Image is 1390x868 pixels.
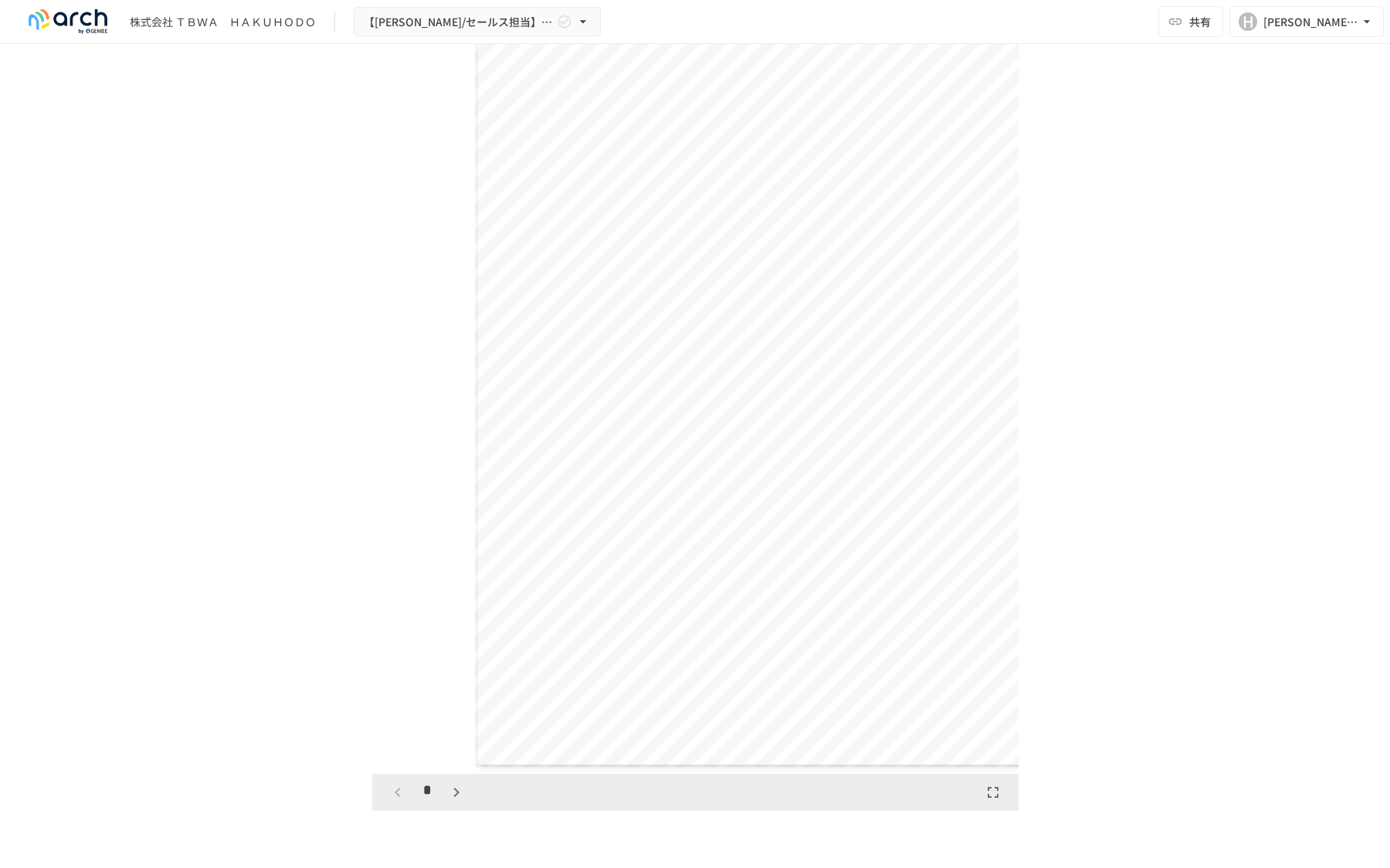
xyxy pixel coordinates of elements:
[1263,12,1359,32] div: [PERSON_NAME][EMAIL_ADDRESS][DOMAIN_NAME]
[19,9,117,34] img: logo-default@2x-9cf2c760.svg
[130,14,316,30] div: 株式会社 ＴＢＷＡ ＨＡＫＵＨＯＤＯ
[1189,13,1211,30] span: 共有
[364,12,554,32] span: 【[PERSON_NAME]/セールス担当】株式会社 ＴＢＷＡ ＨＡＫＵＨＯＤＯ様_初期設定サポート
[1239,12,1257,31] div: H
[354,7,601,37] button: 【[PERSON_NAME]/セールス担当】株式会社 ＴＢＷＡ ＨＡＫＵＨＯＤＯ様_初期設定サポート
[1158,6,1223,37] button: 共有
[1229,6,1384,37] button: H[PERSON_NAME][EMAIL_ADDRESS][DOMAIN_NAME]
